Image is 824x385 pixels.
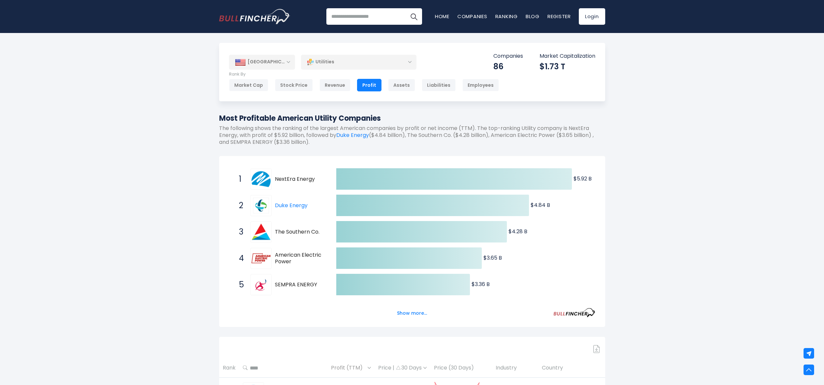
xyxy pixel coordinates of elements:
div: Stock Price [275,79,313,91]
div: Revenue [319,79,350,91]
img: The Southern Co. [251,222,271,241]
a: Ranking [495,13,518,20]
a: Blog [526,13,540,20]
a: Companies [457,13,487,20]
div: Profit [357,79,381,91]
p: Rank By [229,72,499,77]
a: Duke Energy [275,202,308,209]
button: Show more... [393,308,431,319]
span: Profit (TTM) [331,363,366,373]
p: Companies [493,53,523,60]
div: Assets [388,79,415,91]
div: Utilities [301,54,416,70]
th: Rank [219,358,239,378]
img: American Electric Power [251,249,271,268]
p: The following shows the ranking of the largest American companies by profit or net income (TTM). ... [219,125,605,145]
span: 2 [236,200,242,211]
text: $4.84 B [531,201,550,209]
a: Duke Energy [336,131,369,139]
img: SEMPRA ENERGY [251,275,271,294]
th: Price (30 Days) [430,358,492,378]
h1: Most Profitable American Utility Companies [219,113,605,124]
th: Industry [492,358,539,378]
a: Login [579,8,605,25]
div: 86 [493,61,523,72]
img: NextEra Energy [251,170,271,189]
span: 3 [236,226,242,238]
div: Liabilities [422,79,456,91]
div: [GEOGRAPHIC_DATA] [229,55,295,69]
a: Register [547,13,571,20]
button: Search [406,8,422,25]
img: Duke Energy [251,196,271,215]
text: $5.92 B [574,175,592,182]
div: Employees [462,79,499,91]
span: American Electric Power [275,252,325,266]
div: Market Cap [229,79,268,91]
span: SEMPRA ENERGY [275,281,325,288]
span: 4 [236,253,242,264]
div: Price | 30 Days [378,365,427,371]
span: The Southern Co. [275,229,325,236]
p: Market Capitalization [540,53,595,60]
text: $3.36 B [472,280,490,288]
text: $3.65 B [483,254,502,262]
a: Duke Energy [250,195,275,216]
a: Home [435,13,449,20]
span: 1 [236,174,242,185]
span: NextEra Energy [275,176,325,183]
text: $4.28 B [509,228,527,235]
span: 5 [236,279,242,290]
a: Go to homepage [219,9,290,24]
img: Bullfincher logo [219,9,290,24]
th: Country [538,358,605,378]
div: $1.73 T [540,61,595,72]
